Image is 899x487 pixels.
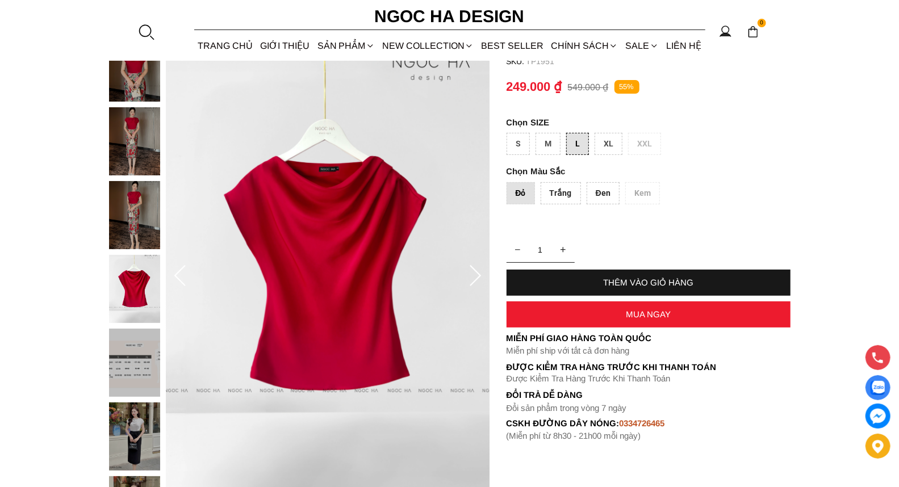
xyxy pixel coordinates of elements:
div: Đỏ [507,182,535,204]
p: Màu Sắc [507,166,759,177]
div: SẢN PHẨM [313,31,378,61]
div: Chính sách [547,31,622,61]
a: LIÊN HỆ [662,31,705,61]
img: Mely Top_ Áo Lụa Cổ Đổ Rớt Vai A003_mini_0 [109,33,160,102]
a: BEST SELLER [478,31,547,61]
img: Display image [871,381,885,395]
a: NEW COLLECTION [378,31,477,61]
a: Display image [865,375,890,400]
font: Đổi sản phẩm trong vòng 7 ngày [507,403,627,413]
a: Ngoc Ha Design [365,3,535,30]
p: Được Kiểm Tra Hàng Trước Khi Thanh Toán [507,373,791,384]
input: Quantity input [507,238,575,261]
div: L [566,133,589,155]
div: THÊM VÀO GIỎ HÀNG [507,278,791,287]
h6: SKU: [507,57,526,66]
p: 249.000 ₫ [507,79,562,94]
span: 0 [758,19,767,28]
img: Mely Top_ Áo Lụa Cổ Đổ Rớt Vai A003_mini_3 [109,255,160,323]
a: SALE [622,31,662,61]
p: TP1951 [526,57,791,66]
img: Mely Top_ Áo Lụa Cổ Đổ Rớt Vai A003_mini_1 [109,107,160,175]
div: M [536,133,561,155]
img: Mely Top_ Áo Lụa Cổ Đổ Rớt Vai A003_mini_2 [109,181,160,249]
a: messenger [865,404,890,429]
img: Mely Top_ Áo Lụa Cổ Đổ Rớt Vai A003_mini_5 [109,402,160,471]
img: img-CART-ICON-ksit0nf1 [747,26,759,38]
font: (Miễn phí từ 8h30 - 21h00 mỗi ngày) [507,431,641,440]
p: 55% [614,80,639,94]
div: XL [595,133,622,155]
font: cskh đường dây nóng: [507,418,620,428]
p: 549.000 ₫ [568,82,609,93]
div: MUA NGAY [507,309,791,319]
font: 0334726465 [619,418,664,428]
p: SIZE [507,117,791,127]
div: Đen [587,182,620,204]
h6: Đổi trả dễ dàng [507,390,791,400]
img: Mely Top_ Áo Lụa Cổ Đổ Rớt Vai A003_mini_4 [109,329,160,397]
a: GIỚI THIỆU [257,31,313,61]
div: S [507,133,530,155]
div: Trắng [541,182,581,204]
p: Được Kiểm Tra Hàng Trước Khi Thanh Toán [507,362,791,372]
font: Miễn phí ship với tất cả đơn hàng [507,346,629,355]
a: TRANG CHỦ [194,31,257,61]
font: Miễn phí giao hàng toàn quốc [507,333,652,343]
